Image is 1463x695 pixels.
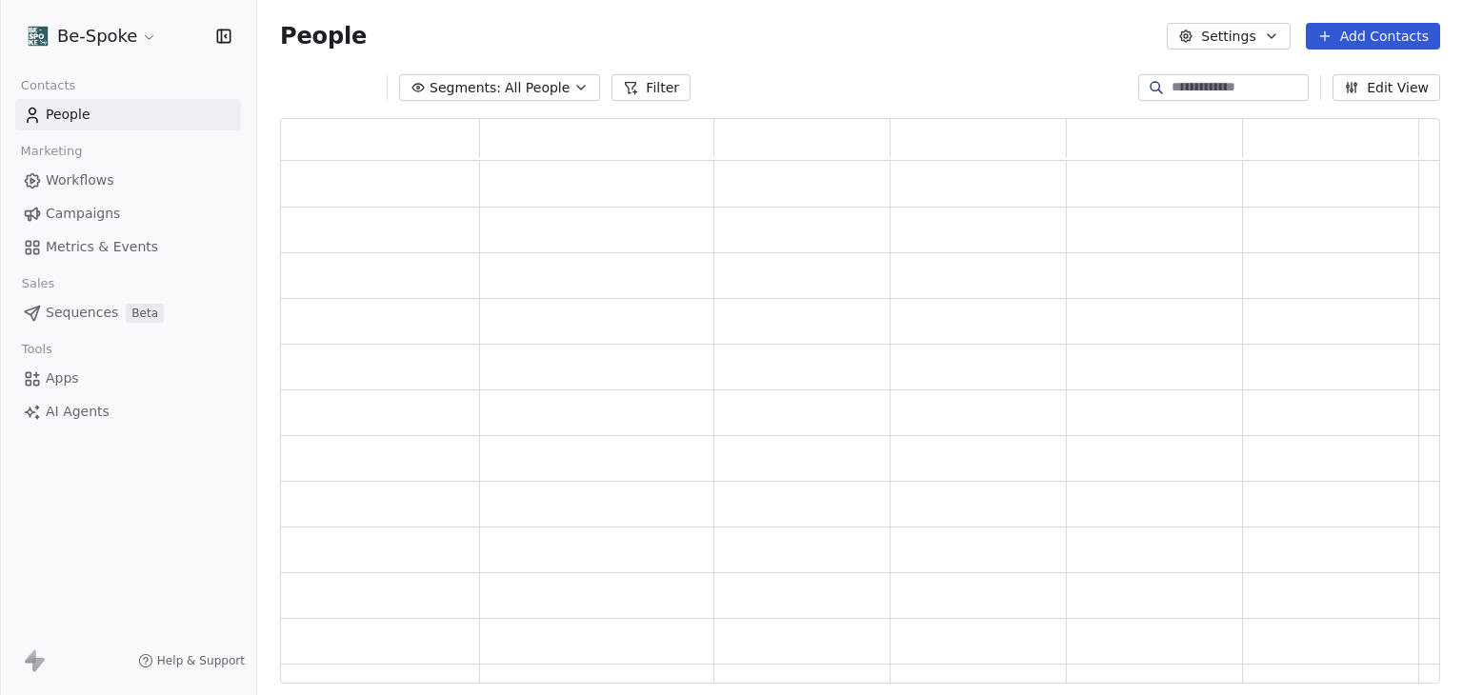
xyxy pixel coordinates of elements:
[46,303,118,323] span: Sequences
[15,198,241,229] a: Campaigns
[15,363,241,394] a: Apps
[46,204,120,224] span: Campaigns
[1333,74,1440,101] button: Edit View
[1306,23,1440,50] button: Add Contacts
[12,71,84,100] span: Contacts
[1167,23,1290,50] button: Settings
[12,137,90,166] span: Marketing
[611,74,691,101] button: Filter
[23,20,161,52] button: Be-Spoke
[505,78,570,98] span: All People
[46,402,110,422] span: AI Agents
[15,165,241,196] a: Workflows
[15,396,241,427] a: AI Agents
[46,237,158,257] span: Metrics & Events
[27,25,50,48] img: Facebook%20profile%20picture.png
[46,368,79,388] span: Apps
[15,99,241,130] a: People
[430,78,501,98] span: Segments:
[126,304,164,323] span: Beta
[13,335,60,364] span: Tools
[46,170,114,190] span: Workflows
[15,297,241,328] a: SequencesBeta
[46,105,90,125] span: People
[57,24,137,49] span: Be-Spoke
[13,269,63,298] span: Sales
[138,653,245,668] a: Help & Support
[157,653,245,668] span: Help & Support
[280,22,367,50] span: People
[15,231,241,263] a: Metrics & Events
